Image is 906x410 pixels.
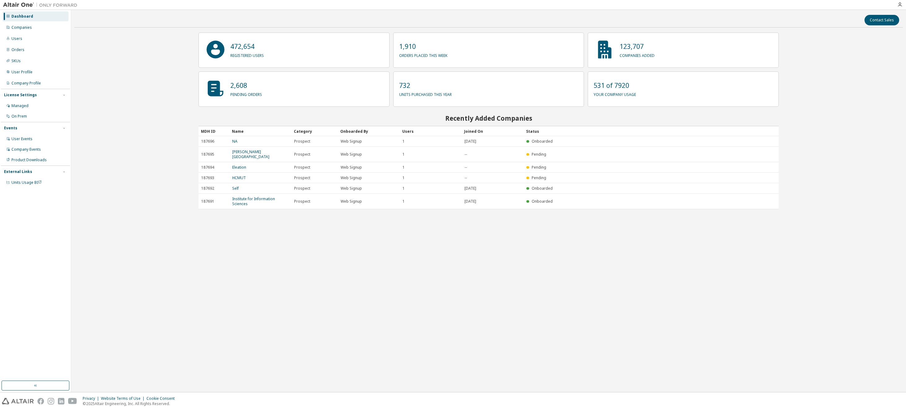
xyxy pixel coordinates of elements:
[402,126,459,136] div: Users
[294,175,310,180] span: Prospect
[532,175,546,180] span: Pending
[399,81,452,90] p: 732
[341,186,362,191] span: Web Signup
[403,152,405,157] span: 1
[399,51,447,58] p: orders placed this week
[294,165,310,170] span: Prospect
[11,47,24,52] div: Orders
[403,139,405,144] span: 1
[11,58,21,63] div: SKUs
[11,180,42,185] span: Units Usage BI
[620,51,655,58] p: companies added
[11,81,41,86] div: Company Profile
[232,139,237,144] a: NA
[532,139,553,144] span: Onboarded
[532,152,546,157] span: Pending
[403,199,405,204] span: 1
[201,199,214,204] span: 187691
[11,14,33,19] div: Dashboard
[464,126,521,136] div: Joined On
[11,36,22,41] div: Users
[464,199,476,204] span: [DATE]
[464,175,467,180] span: --
[294,199,310,204] span: Prospect
[403,186,405,191] span: 1
[232,165,246,170] a: Eleation
[3,2,81,8] img: Altair One
[341,175,362,180] span: Web Signup
[341,139,362,144] span: Web Signup
[464,186,476,191] span: [DATE]
[11,103,28,108] div: Managed
[48,398,54,404] img: instagram.svg
[4,169,32,174] div: External Links
[11,70,33,75] div: User Profile
[294,152,310,157] span: Prospect
[230,81,262,90] p: 2,608
[2,398,34,404] img: altair_logo.svg
[532,186,553,191] span: Onboarded
[232,126,289,136] div: Name
[340,126,397,136] div: Onboarded By
[4,126,17,131] div: Events
[201,126,227,136] div: MDH ID
[201,186,214,191] span: 187692
[83,401,178,406] p: © 2025 Altair Engineering, Inc. All Rights Reserved.
[532,165,546,170] span: Pending
[403,175,405,180] span: 1
[464,165,467,170] span: --
[201,175,214,180] span: 187693
[198,114,778,122] h2: Recently Added Companies
[341,152,362,157] span: Web Signup
[594,90,636,97] p: your company usage
[399,90,452,97] p: units purchased this year
[230,42,264,51] p: 472,654
[146,396,178,401] div: Cookie Consent
[11,114,27,119] div: On Prem
[232,186,239,191] a: Self
[341,165,362,170] span: Web Signup
[11,158,47,162] div: Product Downloads
[294,139,310,144] span: Prospect
[37,398,44,404] img: facebook.svg
[230,90,262,97] p: pending orders
[294,126,335,136] div: Category
[464,139,476,144] span: [DATE]
[201,139,214,144] span: 187696
[620,42,655,51] p: 123,707
[594,81,636,90] p: 531 of 7920
[232,175,246,180] a: HCMUT
[526,126,741,136] div: Status
[58,398,64,404] img: linkedin.svg
[201,152,214,157] span: 187695
[232,196,275,206] a: Institute for Information Sciences
[101,396,146,401] div: Website Terms of Use
[230,51,264,58] p: registered users
[532,199,553,204] span: Onboarded
[341,199,362,204] span: Web Signup
[11,25,32,30] div: Companies
[4,93,37,97] div: License Settings
[399,42,447,51] p: 1,910
[232,149,269,159] a: [PERSON_NAME][GEOGRAPHIC_DATA]
[68,398,77,404] img: youtube.svg
[294,186,310,191] span: Prospect
[464,152,467,157] span: --
[11,136,33,141] div: User Events
[865,15,899,25] button: Contact Sales
[403,165,405,170] span: 1
[201,165,214,170] span: 187694
[11,147,41,152] div: Company Events
[83,396,101,401] div: Privacy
